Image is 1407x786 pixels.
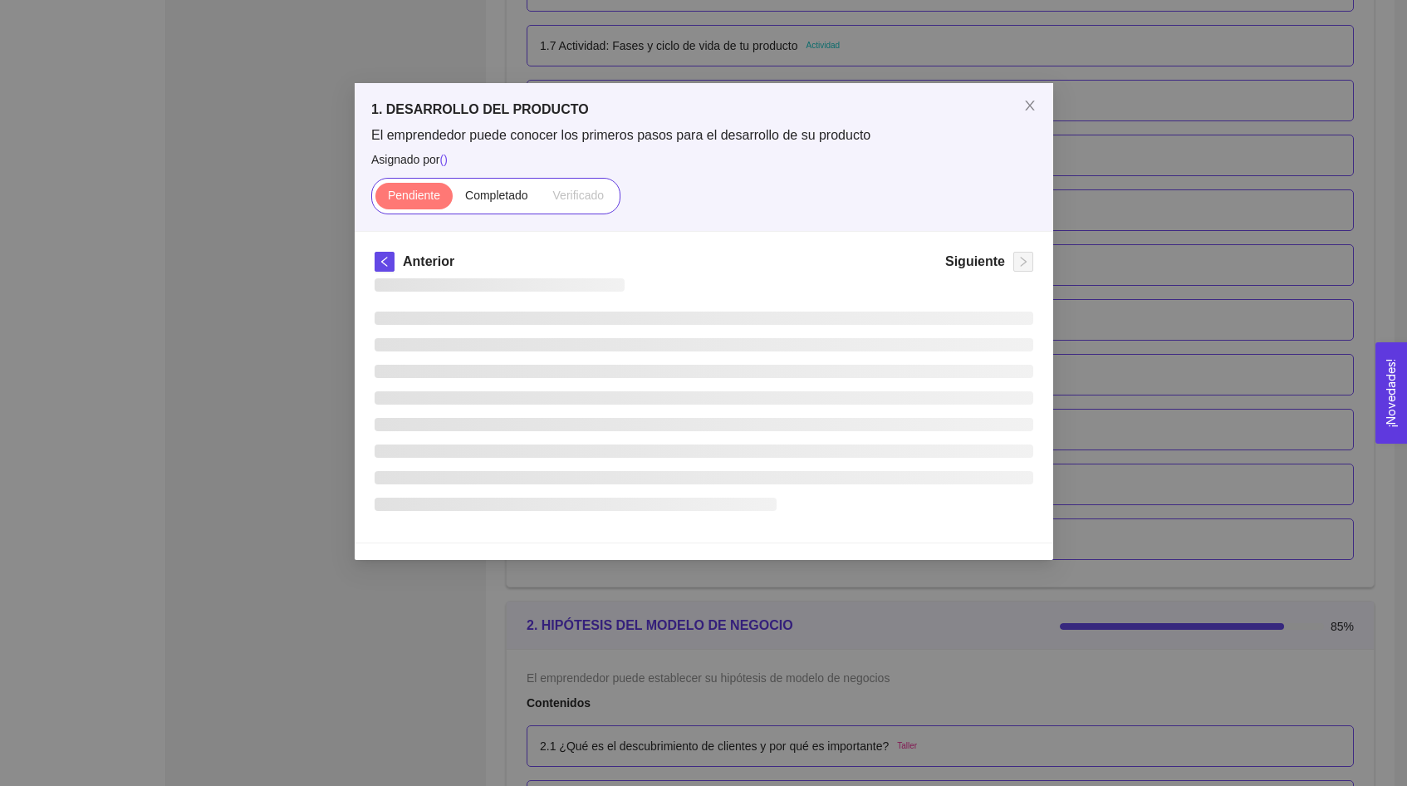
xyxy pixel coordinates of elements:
[371,150,1037,169] span: Asignado por
[552,189,603,202] span: Verificado
[439,153,447,166] span: ( )
[1007,83,1053,130] button: Close
[465,189,528,202] span: Completado
[387,189,439,202] span: Pendiente
[1023,99,1037,112] span: close
[371,126,1037,145] span: El emprendedor puede conocer los primeros pasos para el desarrollo de su producto
[1013,252,1033,272] button: right
[1375,342,1407,444] button: Open Feedback Widget
[375,252,395,272] button: left
[403,252,454,272] h5: Anterior
[375,256,394,268] span: left
[371,100,1037,120] h5: 1. DESARROLLO DEL PRODUCTO
[944,252,1004,272] h5: Siguiente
